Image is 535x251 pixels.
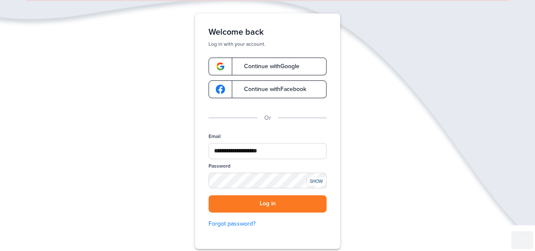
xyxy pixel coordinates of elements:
a: google-logoContinue withFacebook [209,80,326,98]
span: Continue with Facebook [236,86,306,92]
a: Forgot password? [209,219,326,229]
h1: Welcome back [209,27,326,37]
p: Log in with your account. [209,41,326,47]
div: Scroll Back to Top [511,231,533,249]
label: Email [209,133,221,140]
img: google-logo [216,85,225,94]
label: Password [209,163,230,170]
input: Password [209,173,326,188]
img: Back to Top [511,231,533,249]
input: Email [209,143,326,159]
div: SHOW [307,177,325,185]
button: Log in [209,195,326,212]
a: google-logoContinue withGoogle [209,58,326,75]
img: google-logo [216,62,225,71]
span: Continue with Google [236,63,299,69]
p: Or [264,113,271,123]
